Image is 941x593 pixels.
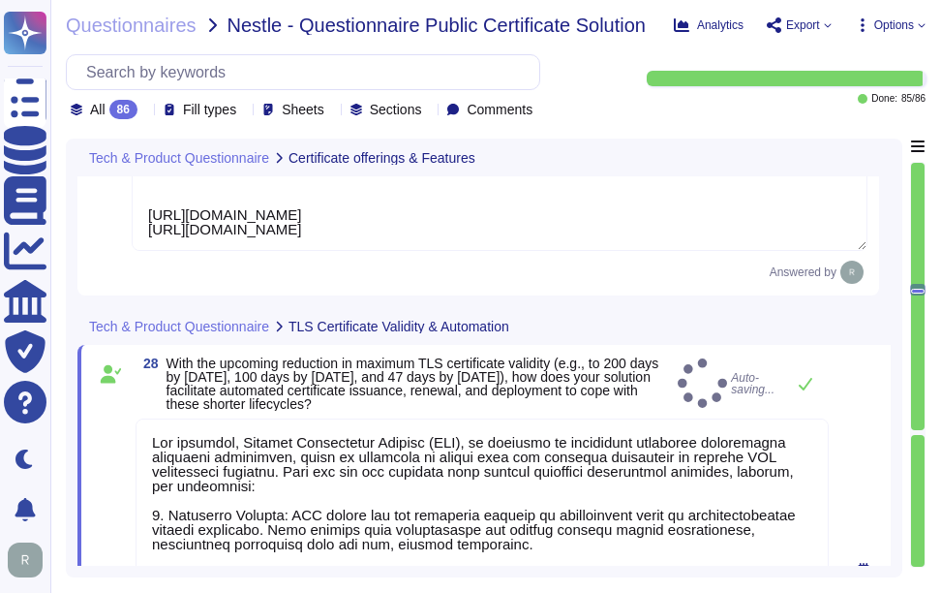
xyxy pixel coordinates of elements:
input: Search by keywords [76,55,539,89]
span: Auto-saving... [678,359,774,408]
span: Done: [871,94,897,104]
span: Fill types [183,103,236,116]
span: Sections [370,103,422,116]
img: user [8,543,43,577]
span: Export [786,19,820,31]
span: Questionnaires [66,16,197,35]
span: Nestle - Questionnaire Public Certificate Solution [228,16,646,35]
textarea: Please refer the following URL for verification process, please contact your enterprise sales rep... [132,133,867,251]
span: Comments [467,103,532,116]
span: Certificate offerings & Features [288,151,475,165]
span: Analytics [697,19,744,31]
img: user [840,261,864,284]
span: All [90,103,106,116]
span: 85 / 86 [901,94,926,104]
span: Tech & Product Questionnaire [89,151,269,165]
div: 86 [109,100,137,119]
span: 28 [136,357,159,370]
span: Tech & Product Questionnaire [89,320,269,333]
span: TLS Certificate Validity & Automation [288,320,509,333]
span: Sheets [282,103,324,116]
span: Answered by [770,266,836,278]
span: With the upcoming reduction in maximum TLS certificate validity (e.g., to 200 days by [DATE], 100... [167,356,659,412]
button: Analytics [674,17,744,33]
button: user [4,539,56,581]
span: Options [874,19,914,31]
